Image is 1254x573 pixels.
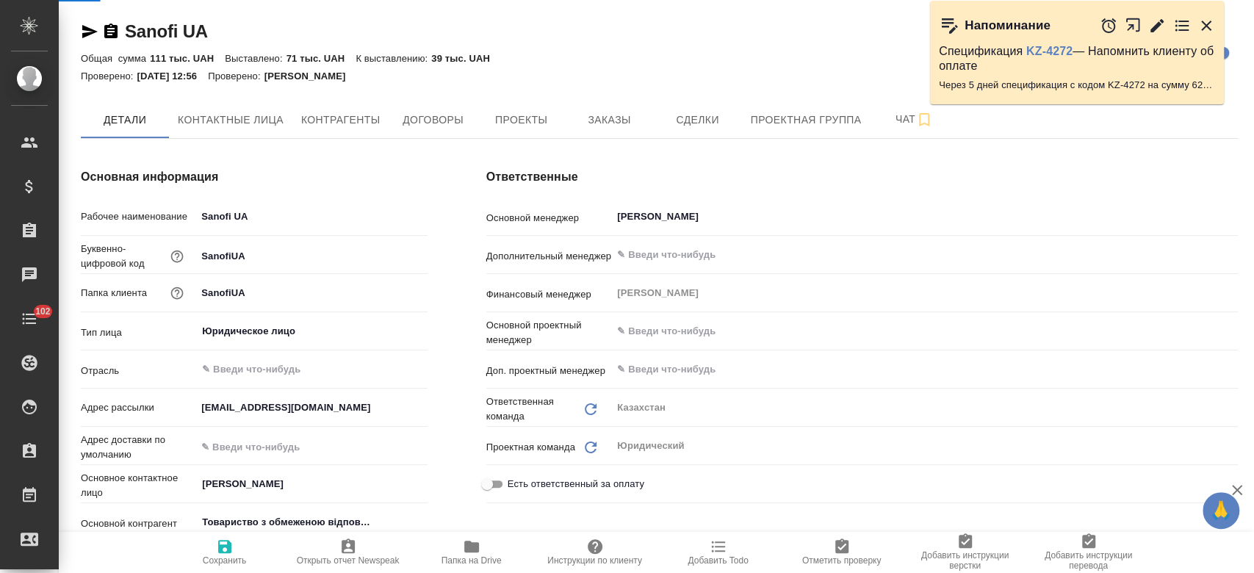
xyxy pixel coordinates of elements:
[81,400,196,415] p: Адрес рассылки
[486,394,583,424] p: Ответственная команда
[486,168,1238,186] h4: Ответственные
[81,516,196,531] p: Основной контрагент
[4,300,55,337] a: 102
[1026,45,1073,57] a: KZ-4272
[965,18,1051,33] p: Напоминание
[81,471,196,500] p: Основное контактное лицо
[81,286,147,300] p: Папка клиента
[1230,253,1233,256] button: Open
[1203,492,1239,529] button: 🙏
[203,555,247,566] span: Сохранить
[688,555,748,566] span: Добавить Todo
[150,53,225,64] p: 111 тыс. UAH
[419,368,422,371] button: Open
[163,532,287,573] button: Сохранить
[1230,215,1233,218] button: Open
[1230,368,1233,371] button: Open
[81,242,167,271] p: Буквенно-цифровой код
[178,111,284,129] span: Контактные лица
[879,110,949,129] span: Чат
[486,364,612,378] p: Доп. проектный менеджер
[486,111,556,129] span: Проекты
[904,532,1027,573] button: Добавить инструкции верстки
[287,53,356,64] p: 71 тыс. UAH
[419,483,422,486] button: Open
[486,440,575,455] p: Проектная команда
[90,111,160,129] span: Детали
[616,246,1184,264] input: ✎ Введи что-нибудь
[81,433,196,462] p: Адрес доставки по умолчанию
[264,71,357,82] p: [PERSON_NAME]
[81,53,150,64] p: Общая сумма
[1230,330,1233,333] button: Open
[167,284,187,303] button: Название для папки на drive. Если его не заполнить, мы не сможем создать папку для клиента
[431,53,501,64] p: 39 тыс. UAH
[201,361,373,378] input: ✎ Введи что-нибудь
[780,532,904,573] button: Отметить проверку
[574,111,644,129] span: Заказы
[196,245,427,267] input: ✎ Введи что-нибудь
[1027,532,1150,573] button: Добавить инструкции перевода
[486,249,612,264] p: Дополнительный менеджер
[616,361,1184,378] input: ✎ Введи что-нибудь
[419,330,422,333] button: Open
[1125,10,1142,41] button: Открыть в новой вкладке
[939,78,1215,93] p: Через 5 дней спецификация с кодом KZ-4272 на сумму 62754.44 KZT будет просрочена
[225,53,286,64] p: Выставлено:
[81,364,196,378] p: Отрасль
[81,23,98,40] button: Скопировать ссылку для ЯМессенджера
[196,397,427,418] input: ✎ Введи что-нибудь
[939,44,1215,73] p: Спецификация — Напомнить клиенту об оплате
[26,304,60,319] span: 102
[419,521,422,524] button: Open
[102,23,120,40] button: Скопировать ссылку
[81,168,428,186] h4: Основная информация
[410,532,533,573] button: Папка на Drive
[208,71,264,82] p: Проверено:
[287,532,410,573] button: Открыть отчет Newspeak
[486,211,612,226] p: Основной менеджер
[802,555,881,566] span: Отметить проверку
[297,555,400,566] span: Открыть отчет Newspeak
[81,209,196,224] p: Рабочее наименование
[301,111,381,129] span: Контрагенты
[1197,17,1215,35] button: Закрыть
[1036,550,1142,571] span: Добавить инструкции перевода
[547,555,642,566] span: Инструкции по клиенту
[81,71,137,82] p: Проверено:
[508,477,644,491] span: Есть ответственный за оплату
[137,71,209,82] p: [DATE] 12:56
[750,111,861,129] span: Проектная группа
[657,532,780,573] button: Добавить Todo
[356,53,431,64] p: К выставлению:
[1208,495,1233,526] span: 🙏
[1148,17,1166,35] button: Редактировать
[196,206,427,227] input: ✎ Введи что-нибудь
[196,282,427,303] input: ✎ Введи что-нибудь
[486,318,612,347] p: Основной проектный менеджер
[81,325,196,340] p: Тип лица
[915,111,933,129] svg: Подписаться
[1173,17,1191,35] button: Перейти в todo
[196,436,427,458] input: ✎ Введи что-нибудь
[616,322,1184,340] input: ✎ Введи что-нибудь
[662,111,732,129] span: Сделки
[125,21,208,41] a: Sanofi UA
[167,247,187,266] button: Нужен для формирования номера заказа/сделки
[486,287,612,302] p: Финансовый менеджер
[912,550,1018,571] span: Добавить инструкции верстки
[533,532,657,573] button: Инструкции по клиенту
[1100,17,1117,35] button: Отложить
[397,111,468,129] span: Договоры
[442,555,502,566] span: Папка на Drive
